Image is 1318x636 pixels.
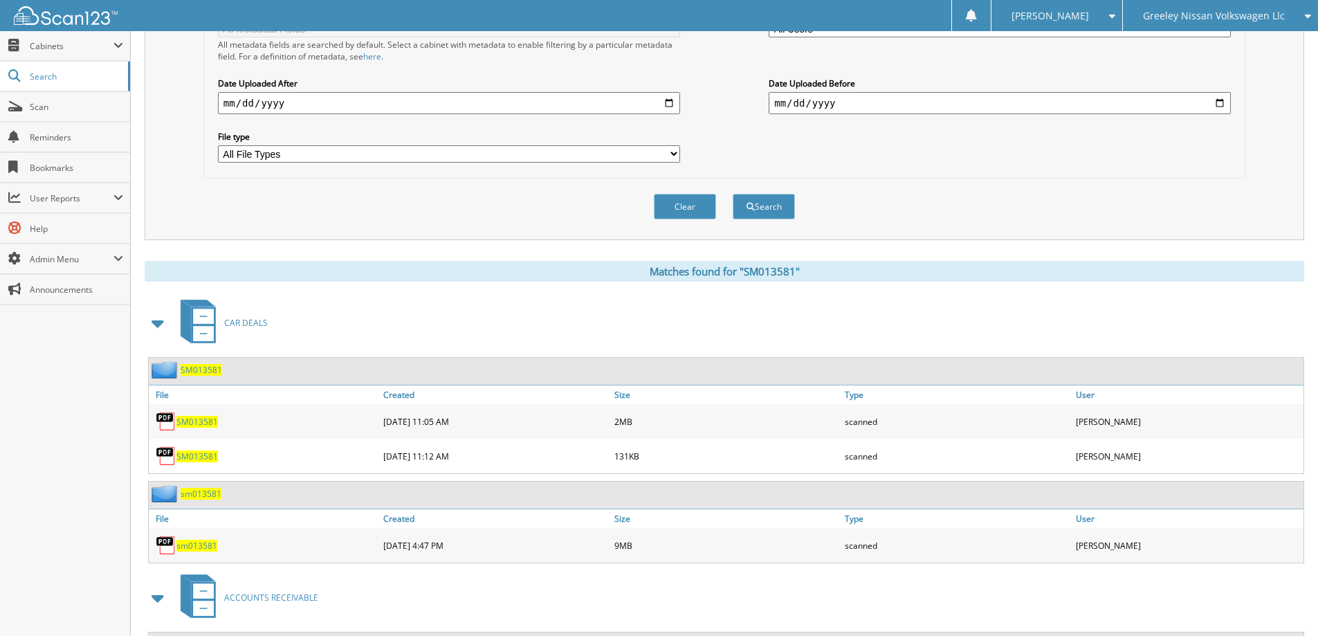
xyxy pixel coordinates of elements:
div: scanned [841,408,1072,435]
div: scanned [841,531,1072,559]
a: Size [611,385,842,404]
label: File type [218,131,680,143]
span: Help [30,223,123,235]
div: Matches found for "SM013581" [145,261,1304,282]
a: Type [841,509,1072,528]
input: end [769,92,1231,114]
a: Size [611,509,842,528]
a: CAR DEALS [172,296,268,350]
a: User [1072,385,1303,404]
div: 131KB [611,442,842,470]
div: [PERSON_NAME] [1072,408,1303,435]
a: SM013581 [176,451,218,462]
img: PDF.png [156,535,176,556]
span: Admin Menu [30,253,113,265]
div: All metadata fields are searched by default. Select a cabinet with metadata to enable filtering b... [218,39,680,62]
a: User [1072,509,1303,528]
span: Greeley Nissan Volkswagen Llc [1143,12,1285,20]
a: SM013581 [176,416,218,428]
div: [PERSON_NAME] [1072,442,1303,470]
span: Announcements [30,284,123,296]
div: 2MB [611,408,842,435]
img: scan123-logo-white.svg [14,6,118,25]
div: [PERSON_NAME] [1072,531,1303,559]
a: Type [841,385,1072,404]
span: Cabinets [30,40,113,52]
span: Scan [30,101,123,113]
a: File [149,509,380,528]
img: PDF.png [156,411,176,432]
button: Search [733,194,795,219]
button: Clear [654,194,716,219]
span: [PERSON_NAME] [1012,12,1089,20]
a: here [363,51,381,62]
a: sm013581 [176,540,217,552]
img: PDF.png [156,446,176,466]
img: folder2.png [152,485,181,502]
span: Bookmarks [30,162,123,174]
span: ACCOUNTS RECEIVABLE [224,592,318,603]
div: scanned [841,442,1072,470]
span: Reminders [30,131,123,143]
img: folder2.png [152,361,181,379]
a: sm013581 [181,488,221,500]
a: File [149,385,380,404]
a: Created [380,509,611,528]
span: Search [30,71,121,82]
span: User Reports [30,192,113,204]
span: CAR DEALS [224,317,268,329]
a: SM013581 [181,364,222,376]
label: Date Uploaded After [218,78,680,89]
div: [DATE] 4:47 PM [380,531,611,559]
input: start [218,92,680,114]
div: 9MB [611,531,842,559]
div: [DATE] 11:12 AM [380,442,611,470]
a: ACCOUNTS RECEIVABLE [172,570,318,625]
label: Date Uploaded Before [769,78,1231,89]
a: Created [380,385,611,404]
div: [DATE] 11:05 AM [380,408,611,435]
